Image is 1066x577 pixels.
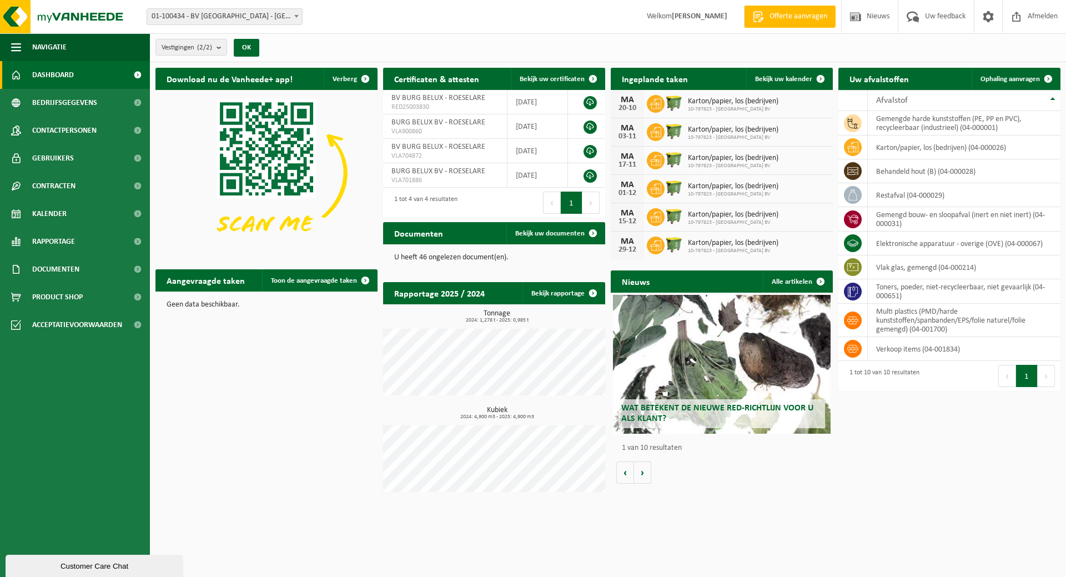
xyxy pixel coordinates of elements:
[665,93,683,112] img: WB-1100-HPE-GN-50
[616,218,638,225] div: 15-12
[1016,365,1038,387] button: 1
[271,277,357,284] span: Toon de aangevraagde taken
[767,11,830,22] span: Offerte aanvragen
[391,118,485,127] span: BURG BELUX BV - ROESELARE
[383,282,496,304] h2: Rapportage 2025 / 2024
[561,192,582,214] button: 1
[389,190,457,215] div: 1 tot 4 van 4 resultaten
[868,159,1060,183] td: behandeld hout (B) (04-000028)
[155,90,378,257] img: Download de VHEPlus App
[868,304,1060,337] td: multi plastics (PMD/harde kunststoffen/spanbanden/EPS/folie naturel/folie gemengd) (04-001700)
[32,255,79,283] span: Documenten
[688,126,778,134] span: Karton/papier, los (bedrijven)
[391,94,485,102] span: BV BURG BELUX - ROESELARE
[197,44,212,51] count: (2/2)
[868,136,1060,159] td: karton/papier, los (bedrijven) (04-000026)
[665,178,683,197] img: WB-1100-HPE-GN-50
[665,235,683,254] img: WB-1100-HPE-GN-50
[868,207,1060,232] td: gemengd bouw- en sloopafval (inert en niet inert) (04-000031)
[507,90,568,114] td: [DATE]
[616,237,638,246] div: MA
[688,239,778,248] span: Karton/papier, los (bedrijven)
[155,68,304,89] h2: Download nu de Vanheede+ app!
[333,76,357,83] span: Verberg
[868,337,1060,361] td: verkoop items (04-001834)
[391,176,499,185] span: VLA701886
[389,310,605,323] h3: Tonnage
[32,89,97,117] span: Bedrijfsgegevens
[391,152,499,160] span: VLA704872
[616,96,638,104] div: MA
[763,270,832,293] a: Alle artikelen
[688,182,778,191] span: Karton/papier, los (bedrijven)
[616,209,638,218] div: MA
[383,68,490,89] h2: Certificaten & attesten
[32,200,67,228] span: Kalender
[672,12,727,21] strong: [PERSON_NAME]
[688,106,778,113] span: 10-797823 - [GEOGRAPHIC_DATA] BV
[665,122,683,141] img: WB-1100-HPE-GN-50
[32,33,67,61] span: Navigatie
[147,9,302,24] span: 01-100434 - BV BURG BELUX - ROESELARE
[616,180,638,189] div: MA
[634,461,651,484] button: Volgende
[688,134,778,141] span: 10-797823 - [GEOGRAPHIC_DATA] BV
[507,163,568,188] td: [DATE]
[665,207,683,225] img: WB-1100-HPE-GN-50
[616,161,638,169] div: 17-11
[844,364,919,388] div: 1 tot 10 van 10 resultaten
[688,248,778,254] span: 10-797823 - [GEOGRAPHIC_DATA] BV
[582,192,600,214] button: Next
[616,189,638,197] div: 01-12
[32,283,83,311] span: Product Shop
[389,318,605,323] span: 2024: 1,278 t - 2025: 0,985 t
[6,553,185,577] iframe: chat widget
[688,154,778,163] span: Karton/papier, los (bedrijven)
[868,279,1060,304] td: toners, poeder, niet-recycleerbaar, niet gevaarlijk (04-000651)
[507,114,568,139] td: [DATE]
[621,404,813,423] span: Wat betekent de nieuwe RED-richtlijn voor u als klant?
[32,172,76,200] span: Contracten
[391,127,499,136] span: VLA900860
[876,96,908,105] span: Afvalstof
[613,295,831,434] a: Wat betekent de nieuwe RED-richtlijn voor u als klant?
[616,133,638,141] div: 03-11
[389,414,605,420] span: 2024: 4,900 m3 - 2025: 4,900 m3
[391,103,499,112] span: RED25003830
[507,139,568,163] td: [DATE]
[32,228,75,255] span: Rapportage
[688,219,778,226] span: 10-797823 - [GEOGRAPHIC_DATA] BV
[868,255,1060,279] td: vlak glas, gemengd (04-000214)
[611,270,661,292] h2: Nieuws
[162,39,212,56] span: Vestigingen
[868,111,1060,136] td: gemengde harde kunststoffen (PE, PP en PVC), recycleerbaar (industrieel) (04-000001)
[972,68,1059,90] a: Ophaling aanvragen
[688,191,778,198] span: 10-797823 - [GEOGRAPHIC_DATA] BV
[688,210,778,219] span: Karton/papier, los (bedrijven)
[616,461,634,484] button: Vorige
[155,269,256,291] h2: Aangevraagde taken
[506,222,604,244] a: Bekijk uw documenten
[688,97,778,106] span: Karton/papier, los (bedrijven)
[998,365,1016,387] button: Previous
[391,143,485,151] span: BV BURG BELUX - ROESELARE
[394,254,594,262] p: U heeft 46 ongelezen document(en).
[234,39,259,57] button: OK
[32,61,74,89] span: Dashboard
[515,230,585,237] span: Bekijk uw documenten
[755,76,812,83] span: Bekijk uw kalender
[147,8,303,25] span: 01-100434 - BV BURG BELUX - ROESELARE
[616,152,638,161] div: MA
[622,444,827,452] p: 1 van 10 resultaten
[543,192,561,214] button: Previous
[688,163,778,169] span: 10-797823 - [GEOGRAPHIC_DATA] BV
[744,6,836,28] a: Offerte aanvragen
[838,68,920,89] h2: Uw afvalstoffen
[155,39,227,56] button: Vestigingen(2/2)
[616,124,638,133] div: MA
[611,68,699,89] h2: Ingeplande taken
[511,68,604,90] a: Bekijk uw certificaten
[383,222,454,244] h2: Documenten
[616,246,638,254] div: 29-12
